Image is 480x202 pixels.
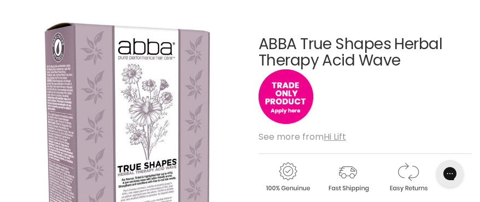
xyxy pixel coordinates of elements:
iframe: Gorgias live chat messenger [431,156,469,191]
span: See more from [259,130,346,143]
img: shipping.gif [319,161,377,194]
img: tradeonly_small.jpg [259,69,313,124]
img: returns.gif [379,161,437,194]
img: genuine.gif [259,161,317,194]
h1: ABBA True Shapes Herbal Therapy Acid Wave [259,36,472,70]
a: Hi Lift [324,130,346,143]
